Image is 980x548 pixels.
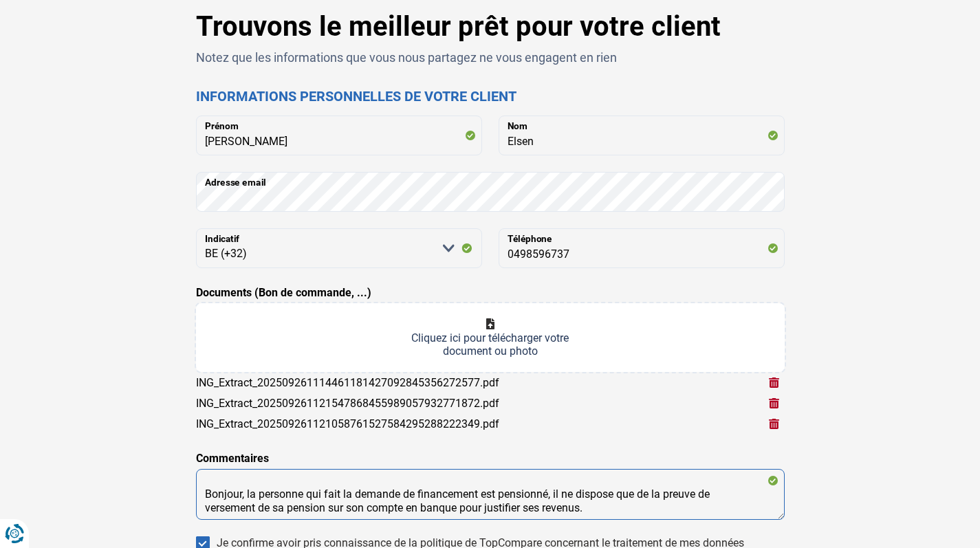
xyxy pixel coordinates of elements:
label: Documents (Bon de commande, ...) [196,285,371,301]
h2: Informations personnelles de votre client [196,88,785,105]
div: ING_Extract_202509261121547868455989057932771872.pdf [196,397,499,410]
div: ING_Extract_202509261121058761527584295288222349.pdf [196,417,499,430]
input: 401020304 [499,228,785,268]
h1: Trouvons le meilleur prêt pour votre client [196,10,785,43]
select: Indicatif [196,228,482,268]
p: Notez que les informations que vous nous partagez ne vous engagent en rien [196,49,785,66]
label: Commentaires [196,450,269,467]
div: ING_Extract_202509261114461181427092845356272577.pdf [196,376,499,389]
